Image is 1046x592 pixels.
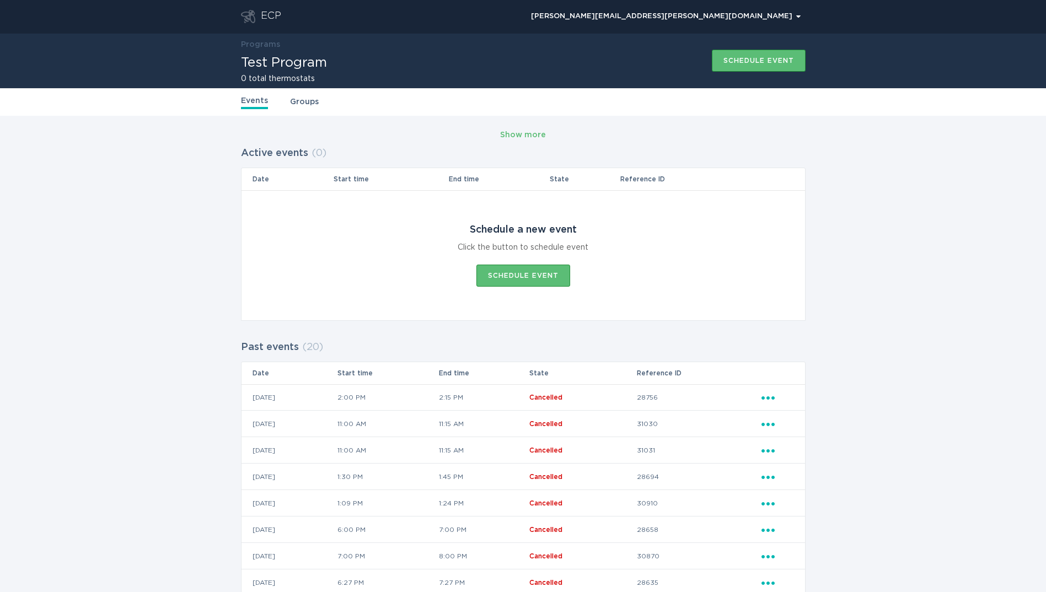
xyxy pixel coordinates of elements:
[242,168,334,190] th: Date
[242,384,805,411] tr: 9c94655681404001bb9b6ee5353900cc
[529,579,562,586] span: Cancelled
[242,411,337,437] td: [DATE]
[242,543,337,569] td: [DATE]
[438,362,529,384] th: End time
[761,418,794,430] div: Popover menu
[242,362,805,384] tr: Table Headers
[242,464,337,490] td: [DATE]
[636,362,760,384] th: Reference ID
[549,168,620,190] th: State
[723,57,794,64] div: Schedule event
[261,10,281,23] div: ECP
[242,490,805,516] tr: 26f846e47cc84cf084f01c40c005bf56
[529,362,637,384] th: State
[529,473,562,480] span: Cancelled
[636,543,760,569] td: 30870
[242,168,805,190] tr: Table Headers
[242,490,337,516] td: [DATE]
[242,411,805,437] tr: 1a3d54d7fa734022bd43a92e3a28428a
[241,337,299,357] h2: Past events
[500,129,546,141] div: Show more
[636,411,760,437] td: 31030
[761,444,794,456] div: Popover menu
[500,127,546,143] button: Show more
[470,224,577,236] div: Schedule a new event
[438,464,529,490] td: 1:45 PM
[242,384,337,411] td: [DATE]
[242,516,337,543] td: [DATE]
[337,543,438,569] td: 7:00 PM
[529,447,562,454] span: Cancelled
[290,96,319,108] a: Groups
[241,41,280,49] a: Programs
[636,490,760,516] td: 30910
[531,13,801,20] div: [PERSON_NAME][EMAIL_ADDRESS][PERSON_NAME][DOMAIN_NAME]
[636,384,760,411] td: 28756
[241,75,327,83] h2: 0 total thermostats
[241,143,308,163] h2: Active events
[302,342,323,352] span: ( 20 )
[458,241,588,254] div: Click the button to schedule event
[241,10,255,23] button: Go to dashboard
[761,471,794,483] div: Popover menu
[337,384,438,411] td: 2:00 PM
[529,394,562,401] span: Cancelled
[337,464,438,490] td: 1:30 PM
[488,272,559,279] div: Schedule event
[337,437,438,464] td: 11:00 AM
[337,411,438,437] td: 11:00 AM
[529,526,562,533] span: Cancelled
[712,50,806,72] button: Schedule event
[761,577,794,589] div: Popover menu
[438,411,529,437] td: 11:15 AM
[761,524,794,536] div: Popover menu
[438,543,529,569] td: 8:00 PM
[242,543,805,569] tr: 5d4eced92b5e48b08a4912069bf42f3f
[526,8,806,25] div: Popover menu
[337,516,438,543] td: 6:00 PM
[761,391,794,403] div: Popover menu
[333,168,448,190] th: Start time
[476,265,570,287] button: Schedule event
[438,516,529,543] td: 7:00 PM
[337,490,438,516] td: 1:09 PM
[636,516,760,543] td: 28658
[337,362,438,384] th: Start time
[526,8,806,25] button: Open user account details
[242,362,337,384] th: Date
[761,550,794,562] div: Popover menu
[448,168,549,190] th: End time
[636,464,760,490] td: 28694
[242,437,337,464] td: [DATE]
[438,490,529,516] td: 1:24 PM
[636,437,760,464] td: 31031
[241,56,327,69] h1: Test Program
[438,437,529,464] td: 11:15 AM
[438,384,529,411] td: 2:15 PM
[620,168,761,190] th: Reference ID
[761,497,794,509] div: Popover menu
[529,553,562,559] span: Cancelled
[529,500,562,507] span: Cancelled
[529,421,562,427] span: Cancelled
[242,437,805,464] tr: 1f60d1ef0d9f4cb3b6247fad632ea0e4
[242,516,805,543] tr: fbf13a2f044d4153897af626148b5b4b
[242,464,805,490] tr: 977a8c299a6d4d4bae2186839c9c1f45
[312,148,326,158] span: ( 0 )
[241,95,268,109] a: Events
